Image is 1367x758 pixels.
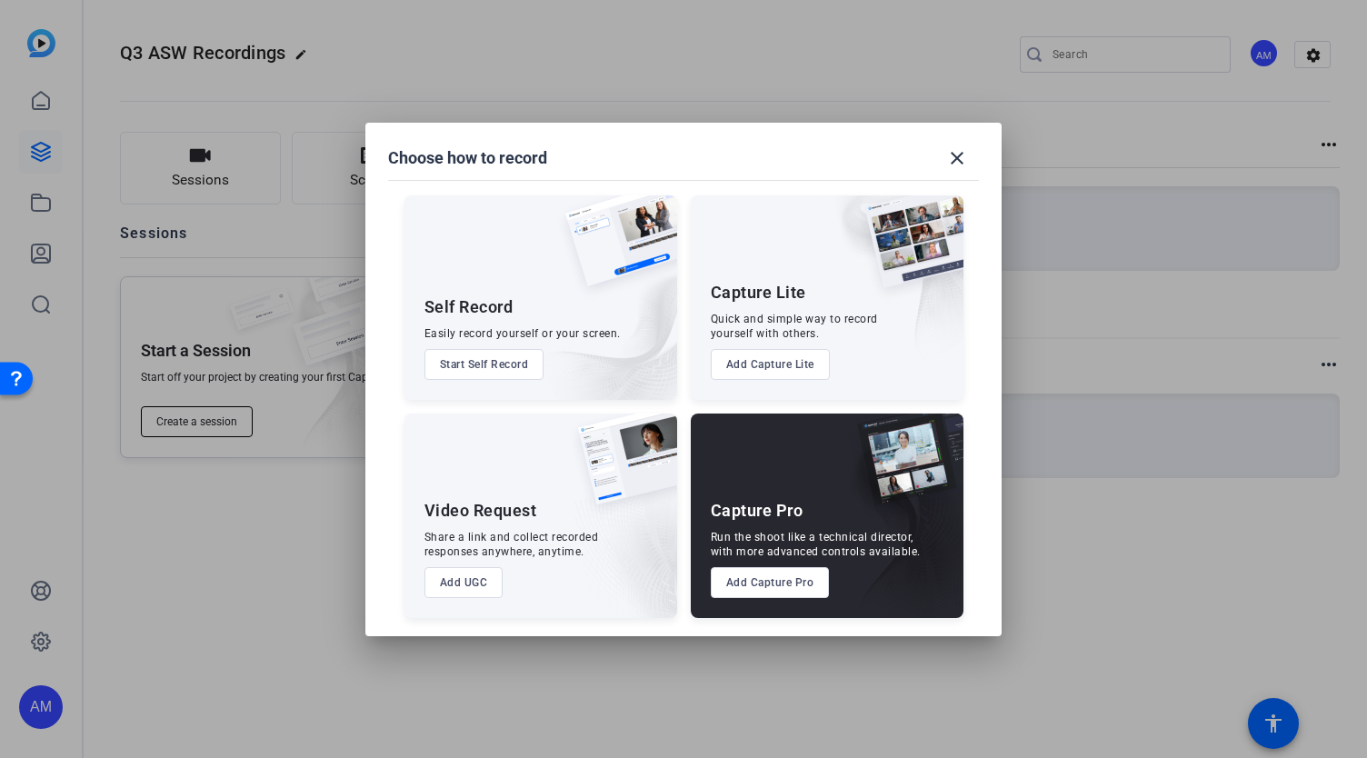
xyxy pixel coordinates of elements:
img: embarkstudio-self-record.png [519,234,677,400]
div: Capture Lite [711,282,806,304]
h1: Choose how to record [388,147,547,169]
img: embarkstudio-ugc-content.png [572,470,677,618]
div: Video Request [424,500,537,522]
img: capture-lite.png [851,195,963,306]
img: self-record.png [552,195,677,304]
div: Easily record yourself or your screen. [424,326,621,341]
div: Quick and simple way to record yourself with others. [711,312,878,341]
div: Run the shoot like a technical director, with more advanced controls available. [711,530,921,559]
mat-icon: close [946,147,968,169]
button: Add UGC [424,567,504,598]
button: Start Self Record [424,349,544,380]
img: ugc-content.png [564,414,677,524]
div: Share a link and collect recorded responses anywhere, anytime. [424,530,599,559]
img: embarkstudio-capture-lite.png [801,195,963,377]
div: Self Record [424,296,514,318]
div: Capture Pro [711,500,803,522]
img: capture-pro.png [843,414,963,524]
button: Add Capture Pro [711,567,830,598]
button: Add Capture Lite [711,349,830,380]
img: embarkstudio-capture-pro.png [829,436,963,618]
